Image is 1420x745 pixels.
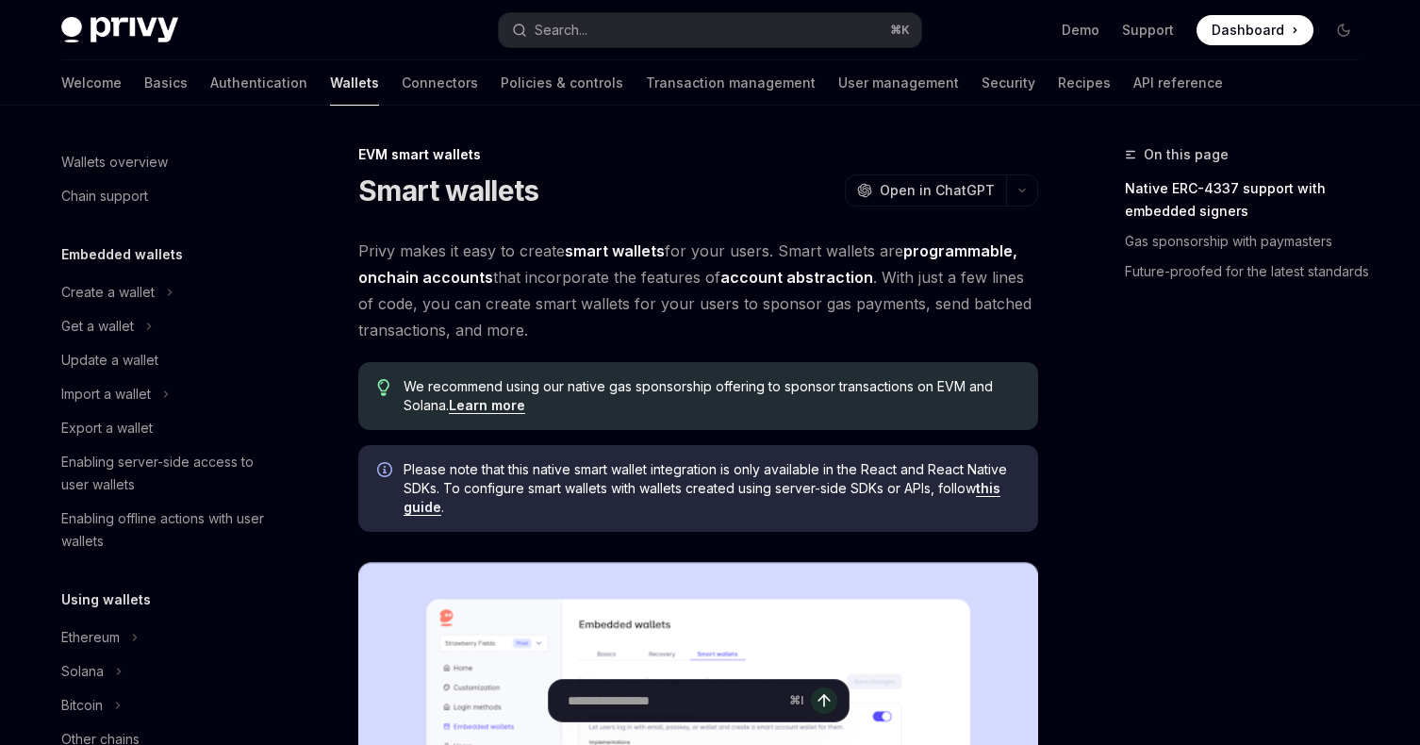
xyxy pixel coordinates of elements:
[61,17,178,43] img: dark logo
[535,19,587,41] div: Search...
[568,680,782,721] input: Ask a question...
[499,13,921,47] button: Open search
[811,687,837,714] button: Send message
[838,60,959,106] a: User management
[1062,21,1099,40] a: Demo
[890,23,910,38] span: ⌘ K
[449,397,525,414] a: Learn more
[46,179,288,213] a: Chain support
[982,60,1035,106] a: Security
[565,241,665,260] strong: smart wallets
[46,688,288,722] button: Toggle Bitcoin section
[646,60,816,106] a: Transaction management
[330,60,379,106] a: Wallets
[46,145,288,179] a: Wallets overview
[358,174,538,207] h1: Smart wallets
[845,174,1006,207] button: Open in ChatGPT
[1144,143,1229,166] span: On this page
[1133,60,1223,106] a: API reference
[61,383,151,406] div: Import a wallet
[61,588,151,611] h5: Using wallets
[144,60,188,106] a: Basics
[61,151,168,174] div: Wallets overview
[1212,21,1284,40] span: Dashboard
[1125,226,1374,257] a: Gas sponsorship with paymasters
[358,145,1038,164] div: EVM smart wallets
[720,268,873,288] a: account abstraction
[210,60,307,106] a: Authentication
[358,238,1038,343] span: Privy makes it easy to create for your users. Smart wallets are that incorporate the features of ...
[46,621,288,654] button: Toggle Ethereum section
[61,507,276,553] div: Enabling offline actions with user wallets
[46,275,288,309] button: Toggle Create a wallet section
[377,462,396,481] svg: Info
[377,379,390,396] svg: Tip
[46,502,288,558] a: Enabling offline actions with user wallets
[61,660,104,683] div: Solana
[501,60,623,106] a: Policies & controls
[61,349,158,372] div: Update a wallet
[880,181,995,200] span: Open in ChatGPT
[46,377,288,411] button: Toggle Import a wallet section
[1197,15,1313,45] a: Dashboard
[61,60,122,106] a: Welcome
[46,343,288,377] a: Update a wallet
[1122,21,1174,40] a: Support
[61,281,155,304] div: Create a wallet
[61,694,103,717] div: Bitcoin
[61,451,276,496] div: Enabling server-side access to user wallets
[61,243,183,266] h5: Embedded wallets
[404,460,1019,517] span: Please note that this native smart wallet integration is only available in the React and React Na...
[1125,257,1374,287] a: Future-proofed for the latest standards
[61,315,134,338] div: Get a wallet
[402,60,478,106] a: Connectors
[46,411,288,445] a: Export a wallet
[1329,15,1359,45] button: Toggle dark mode
[404,377,1019,415] span: We recommend using our native gas sponsorship offering to sponsor transactions on EVM and Solana.
[61,417,153,439] div: Export a wallet
[61,185,148,207] div: Chain support
[46,309,288,343] button: Toggle Get a wallet section
[46,445,288,502] a: Enabling server-side access to user wallets
[61,626,120,649] div: Ethereum
[1125,174,1374,226] a: Native ERC-4337 support with embedded signers
[46,654,288,688] button: Toggle Solana section
[1058,60,1111,106] a: Recipes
